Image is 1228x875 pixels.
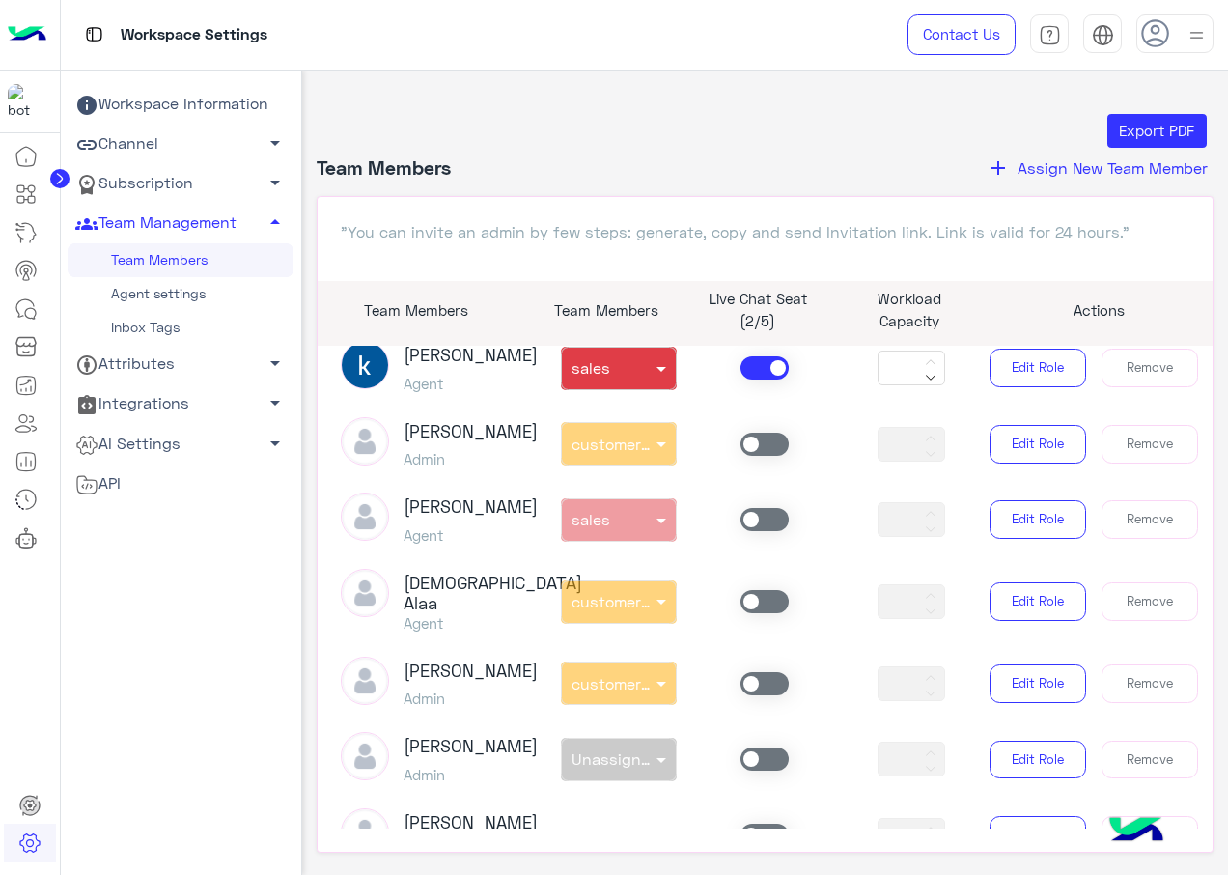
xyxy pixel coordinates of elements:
[1102,349,1198,387] button: Remove
[341,657,389,705] img: defaultAdmin.png
[404,766,538,783] h5: Admin
[404,345,538,366] h3: [PERSON_NAME]
[341,569,389,617] img: defaultAdmin.png
[8,84,42,119] img: 713415422032625
[68,311,293,345] a: Inbox Tags
[264,131,287,155] span: arrow_drop_down
[68,243,293,277] a: Team Members
[68,277,293,311] a: Agent settings
[341,341,389,389] img: ACg8ocJgZrH2hNVmQ3Xh4ROP4VqwmVODDK370JLJ8G7KijOnTKt7Mg=s96-c
[990,741,1086,779] button: Edit Role
[1030,14,1069,55] a: tab
[404,526,538,544] h5: Agent
[68,164,293,204] a: Subscription
[1119,122,1194,139] span: Export PDF
[990,582,1086,621] button: Edit Role
[341,732,389,780] img: defaultAdmin.png
[318,299,516,322] p: Team Members
[404,450,538,467] h5: Admin
[264,171,287,194] span: arrow_drop_down
[75,471,121,496] span: API
[82,22,106,46] img: tab
[990,349,1086,387] button: Edit Role
[68,464,293,503] a: API
[404,573,582,614] h3: [DEMOGRAPHIC_DATA] alaa
[981,155,1214,181] button: addAssign New Team Member
[990,425,1086,464] button: Edit Role
[1102,500,1198,539] button: Remove
[68,125,293,164] a: Channel
[404,736,538,757] h3: [PERSON_NAME]
[990,500,1086,539] button: Edit Role
[68,345,293,384] a: Attributes
[990,664,1086,703] button: Edit Role
[1102,798,1170,865] img: hulul-logo.png
[264,391,287,414] span: arrow_drop_down
[264,432,287,455] span: arrow_drop_down
[1018,158,1208,177] span: Assign New Team Member
[317,155,451,181] h4: Team Members
[404,812,538,833] h3: [PERSON_NAME]
[907,14,1016,55] a: Contact Us
[68,424,293,464] a: AI Settings
[999,299,1198,322] p: Actions
[404,496,538,518] h3: [PERSON_NAME]
[1102,741,1198,779] button: Remove
[696,310,819,332] p: (2/5)
[696,288,819,310] p: Live Chat Seat
[1102,664,1198,703] button: Remove
[341,808,389,857] img: defaultAdmin.png
[341,417,389,466] img: defaultAdmin.png
[987,156,1010,180] i: add
[264,352,287,375] span: arrow_drop_down
[264,211,287,234] span: arrow_drop_up
[404,690,538,707] h5: Admin
[341,220,1190,243] p: "You can invite an admin by few steps: generate, copy and send Invitation link. Link is valid for...
[68,85,293,125] a: Workspace Information
[404,421,538,442] h3: [PERSON_NAME]
[1107,114,1207,149] button: Export PDF
[1102,425,1198,464] button: Remove
[1039,24,1061,46] img: tab
[1092,24,1114,46] img: tab
[990,816,1086,855] button: Edit Role
[121,22,267,48] p: Workspace Settings
[68,204,293,243] a: Team Management
[848,288,970,331] p: Workload Capacity
[404,375,538,392] h5: Agent
[8,14,46,55] img: Logo
[1185,23,1209,47] img: profile
[68,384,293,424] a: Integrations
[404,661,538,682] h3: [PERSON_NAME]
[404,614,582,632] h5: Agent
[341,493,389,541] img: defaultAdmin.png
[1102,582,1198,621] button: Remove
[544,299,667,322] p: Team Members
